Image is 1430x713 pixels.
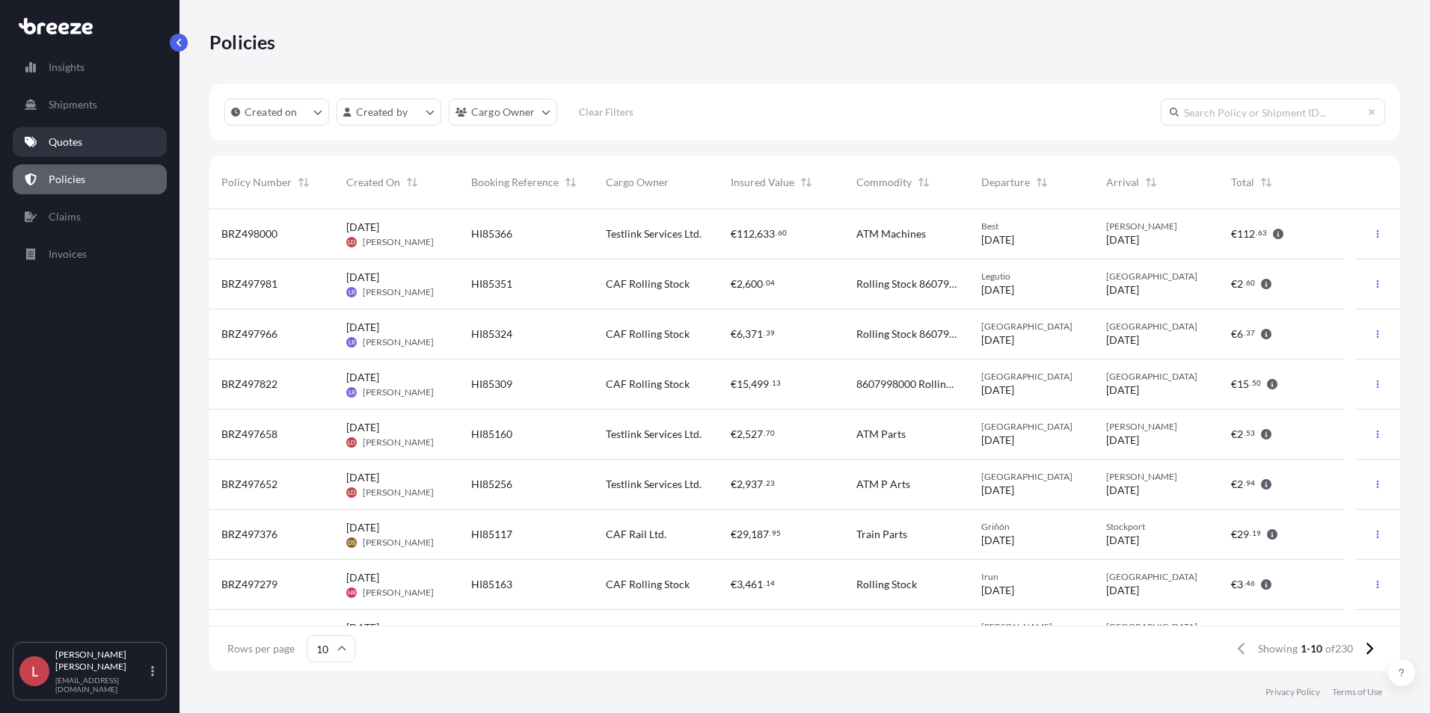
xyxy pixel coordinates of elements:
p: Created on [245,105,298,120]
span: BRZ497822 [221,377,277,392]
span: 94 [1246,481,1255,486]
span: 112 [1237,229,1255,239]
span: 04 [766,280,775,285]
button: Sort [562,173,580,191]
button: Sort [1142,173,1160,191]
span: [DATE] [1106,583,1139,598]
span: LD [348,435,355,450]
span: 95 [772,531,781,536]
span: 46 [1246,581,1255,586]
span: 39 [766,330,775,336]
span: 3 [737,579,743,590]
span: [DATE] [981,232,1014,247]
span: [GEOGRAPHIC_DATA] [981,321,1082,333]
span: Policy Number [221,175,292,190]
span: Train Parts [856,527,907,542]
span: [DATE] [981,483,1014,498]
span: [DATE] [346,470,379,485]
span: HI85351 [471,277,512,291]
p: Quotes [49,135,82,149]
span: 37 [1246,330,1255,336]
span: DS [348,535,355,550]
span: Legutio [981,271,1082,283]
span: 112 [737,229,755,239]
p: Policies [209,30,276,54]
span: Booking Reference [471,175,559,190]
span: [GEOGRAPHIC_DATA] [1106,321,1207,333]
span: € [731,379,737,389]
span: € [731,329,737,339]
span: CAF Rolling Stock [606,327,690,342]
span: ATM P Arts [856,477,910,492]
span: Stockport [1106,521,1207,533]
span: LD [348,235,355,250]
span: [PERSON_NAME] [1106,421,1207,433]
span: € [731,229,737,239]
span: HI85366 [471,226,512,241]
button: createdOn Filter options [224,99,329,126]
span: 3 [1237,579,1243,590]
span: . [1256,230,1257,235]
span: [PERSON_NAME] [363,236,434,248]
button: Clear Filters [565,100,648,124]
span: Rows per page [227,641,295,656]
button: createdBy Filter options [337,99,441,126]
span: 70 [766,430,775,436]
span: 2 [737,429,743,439]
span: BRZ497652 [221,477,277,492]
span: [DATE] [1106,333,1139,348]
span: CAF Rail Ltd. [606,527,666,542]
span: HI85309 [471,377,512,392]
span: 527 [745,429,763,439]
span: [DATE] [981,583,1014,598]
span: [DATE] [1106,383,1139,398]
span: 8607998000 Rolling Stock [856,377,957,392]
span: . [764,280,765,285]
span: HI85324 [471,327,512,342]
span: HI85256 [471,477,512,492]
span: . [764,430,765,436]
span: € [1231,279,1237,289]
span: [PERSON_NAME] [363,386,434,398]
span: Testlink Services Ltd. [606,477,702,492]
span: BRZ497279 [221,577,277,592]
span: [DATE] [981,433,1014,448]
span: . [770,380,771,386]
a: Terms of Use [1332,686,1382,698]
span: 633 [757,229,775,239]
span: LR [349,385,355,400]
span: [PERSON_NAME] [363,436,434,448]
span: [DATE] [346,370,379,385]
span: Griñón [981,521,1082,533]
p: Shipments [49,97,97,112]
span: [DATE] [346,320,379,335]
span: [DATE] [1106,283,1139,297]
span: BRZ498000 [221,226,277,241]
span: 29 [737,529,749,540]
p: Insights [49,60,85,75]
span: ATM Machines [856,226,926,241]
button: Sort [1033,173,1051,191]
span: 2 [737,279,743,289]
span: € [1231,329,1237,339]
span: BRZ497966 [221,327,277,342]
span: . [1250,380,1251,386]
span: Commodity [856,175,912,190]
a: Shipments [13,90,167,120]
span: . [1244,430,1245,436]
span: [PERSON_NAME] [981,621,1082,633]
span: 1-10 [1301,641,1322,656]
span: 23 [766,481,775,486]
p: Created by [356,105,408,120]
span: LR [349,335,355,350]
span: [DATE] [346,420,379,435]
span: [PERSON_NAME] [363,537,434,549]
span: Total [1231,175,1254,190]
span: [DATE] [981,333,1014,348]
span: Testlink Services Ltd. [606,427,702,442]
span: HI85163 [471,577,512,592]
span: 187 [751,529,769,540]
span: [DATE] [346,220,379,235]
span: BRZ497981 [221,277,277,291]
